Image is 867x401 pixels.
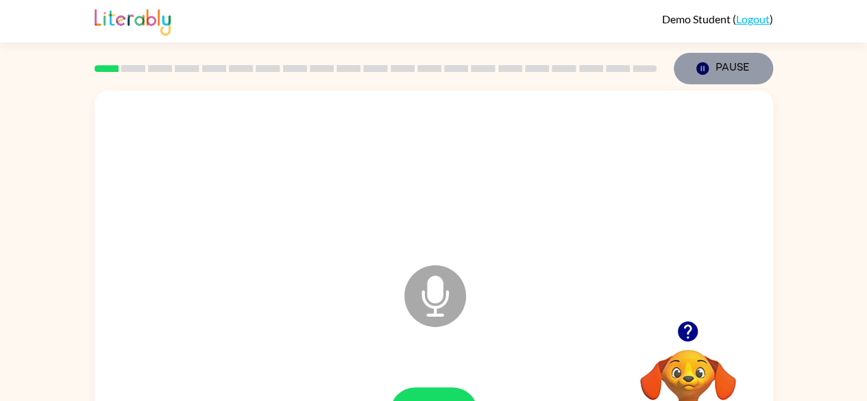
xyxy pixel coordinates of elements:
[674,53,773,84] button: Pause
[736,12,770,25] a: Logout
[662,12,733,25] span: Demo Student
[95,5,171,36] img: Literably
[662,12,773,25] div: ( )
